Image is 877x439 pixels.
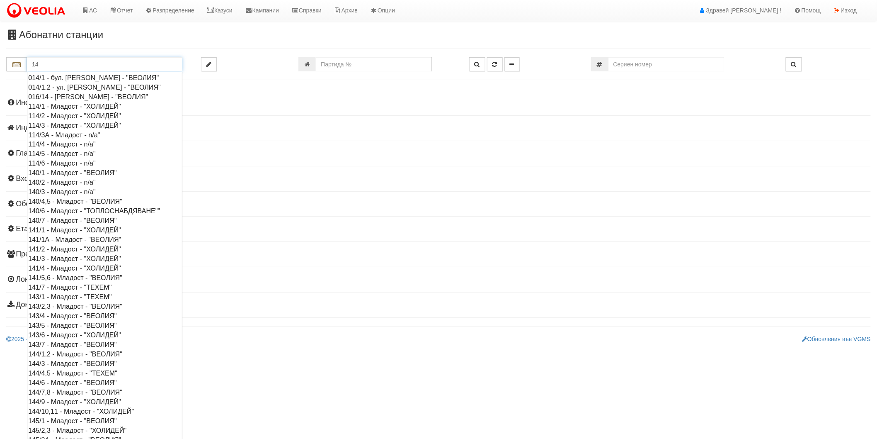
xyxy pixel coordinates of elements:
div: 145/2,3 - Младост - "ХОЛИДЕЙ" [28,426,181,435]
div: 144/1,2 - Младост - "ВЕОЛИЯ" [28,349,181,359]
a: Обновления във VGMS [802,336,871,342]
div: 114/1 - Младост - "ХОЛИДЕЙ" [28,102,181,111]
h4: Обособени части - 1 [6,200,871,208]
div: 141/7 - Младост - "ТЕХЕМ" [28,283,181,292]
h4: Предишни отчетници [6,250,871,259]
div: 014/1.2 - ул. [PERSON_NAME] - "ВЕОЛИЯ" [28,83,181,92]
div: 144/9 - Младост - "ХОЛИДЕЙ" [28,397,181,407]
div: 014/1 - бул. [PERSON_NAME] - "ВЕОЛИЯ" [28,73,181,83]
div: 114/2 - Младост - "ХОЛИДЕЙ" [28,111,181,121]
div: 144/7,8 - Младост - "ВЕОЛИЯ" [28,388,181,397]
div: 141/2 - Младост - "ХОЛИДЕЙ" [28,244,181,254]
div: 114/5 - Младост - n/a" [28,149,181,159]
div: 140/3 - Младост - n/a" [28,187,181,197]
div: 144/10,11 - Младост - "ХОЛИДЕЙ" [28,407,181,416]
div: 016/14 - [PERSON_NAME] - "ВЕОЛИЯ" [28,92,181,102]
h4: Етажно Разпределение [6,225,871,233]
div: 140/1 - Младост - "ВЕОЛИЯ" [28,168,181,178]
input: Абонатна станция [27,57,182,71]
h4: Локализация [6,276,871,284]
div: 141/3 - Младост - "ХОЛИДЕЙ" [28,254,181,263]
input: Партида № [316,57,432,71]
div: 145/1 - Младост - "ВЕОЛИЯ" [28,416,181,426]
div: 114/3 - Младост - "ХОЛИДЕЙ" [28,121,181,130]
div: 140/7 - Младост - "ВЕОЛИЯ" [28,216,181,225]
div: 140/6 - Младост - "ТОПЛОСНАБДЯВАНЕ"" [28,206,181,216]
div: 144/6 - Младост - "ВЕОЛИЯ" [28,378,181,388]
div: 140/2 - Младост - n/a" [28,178,181,187]
div: 143/5 - Младост - "ВЕОЛИЯ" [28,321,181,330]
div: 141/1 - Младост - "ХОЛИДЕЙ" [28,225,181,235]
div: 144/4,5 - Младост - "ТЕХЕМ" [28,368,181,378]
div: 143/4 - Младост - "ВЕОЛИЯ" [28,311,181,321]
div: 141/1А - Младост - "ВЕОЛИЯ" [28,235,181,244]
div: 141/5,6 - Младост - "ВЕОЛИЯ" [28,273,181,283]
a: 2025 - Sintex Group Ltd. [6,336,75,342]
div: 114/3А - Младост - n/a" [28,130,181,140]
div: 143/1 - Младост - "ТЕХЕМ" [28,292,181,302]
div: 114/6 - Младост - n/a" [28,159,181,168]
div: 144/3 - Младост - "ВЕОЛИЯ" [28,359,181,368]
h4: Входове - 2 [6,175,871,183]
div: 114/4 - Младост - n/a" [28,139,181,149]
div: 143/2,3 - Младост - "ВЕОЛИЯ" [28,302,181,311]
h3: Абонатни станции [6,29,871,40]
input: Сериен номер [608,57,724,71]
h4: Информация [6,99,871,107]
h4: Индивидуални уреди - 46 в 48 апартаменти [6,124,871,132]
div: 143/7 - Младост - "ВЕОЛИЯ" [28,340,181,349]
div: 140/4,5 - Младост - "ВЕОЛИЯ" [28,197,181,206]
div: 143/6 - Младост - "ХОЛИДЕЙ" [28,330,181,340]
h4: Документи [6,301,871,309]
h4: Главни уреди - 4 [6,149,871,158]
img: VeoliaLogo.png [6,2,69,20]
div: 141/4 - Младост - "ХОЛИДЕЙ" [28,263,181,273]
